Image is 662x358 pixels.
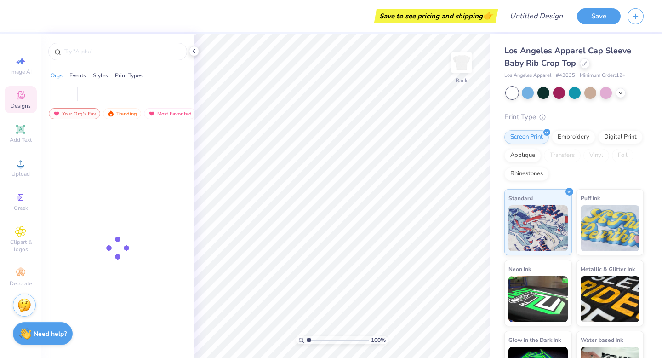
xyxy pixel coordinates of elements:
span: Minimum Order: 12 + [580,72,626,80]
img: most_fav.gif [148,110,155,117]
div: Your Org's Fav [49,108,100,119]
div: Vinyl [583,149,609,162]
span: Greek [14,204,28,212]
div: Transfers [544,149,581,162]
span: Los Angeles Apparel [504,72,551,80]
div: Rhinestones [504,167,549,181]
img: Back [452,53,471,72]
span: Upload [11,170,30,178]
input: Try "Alpha" [63,47,181,56]
div: Styles [93,71,108,80]
span: Neon Ink [508,264,531,274]
button: Save [577,8,621,24]
img: Neon Ink [508,276,568,322]
div: Print Types [115,71,143,80]
div: Applique [504,149,541,162]
span: Standard [508,193,533,203]
span: Decorate [10,280,32,287]
span: Metallic & Glitter Ink [581,264,635,274]
div: Save to see pricing and shipping [377,9,496,23]
img: Standard [508,205,568,251]
div: Embroidery [552,130,595,144]
div: Events [69,71,86,80]
span: Designs [11,102,31,110]
img: Puff Ink [581,205,640,251]
span: 👉 [483,10,493,21]
div: Foil [612,149,633,162]
div: Most Favorited [144,108,196,119]
span: Los Angeles Apparel Cap Sleeve Baby Rib Crop Top [504,45,631,69]
img: trending.gif [107,110,114,117]
div: Orgs [51,71,63,80]
div: Print Type [504,112,644,122]
div: Screen Print [504,130,549,144]
span: Add Text [10,136,32,144]
span: 100 % [371,336,386,344]
div: Back [456,76,468,85]
div: Digital Print [598,130,643,144]
img: most_fav.gif [53,110,60,117]
span: Water based Ink [581,335,623,345]
strong: Need help? [34,329,67,338]
img: Metallic & Glitter Ink [581,276,640,322]
span: # 43035 [556,72,575,80]
span: Clipart & logos [5,238,37,253]
span: Image AI [10,68,32,75]
input: Untitled Design [502,7,570,25]
span: Glow in the Dark Ink [508,335,561,345]
span: Puff Ink [581,193,600,203]
div: Trending [103,108,141,119]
